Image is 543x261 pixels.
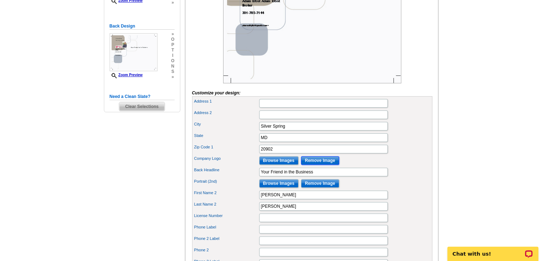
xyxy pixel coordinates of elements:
[259,156,298,165] input: Browse Images
[171,58,174,64] span: o
[171,64,174,69] span: n
[259,179,298,188] input: Browse Images
[194,133,258,139] label: State
[110,93,175,100] h5: Need a Clean Slate?
[194,213,258,219] label: License Number
[443,238,543,261] iframe: LiveChat chat widget
[171,74,174,80] span: »
[171,48,174,53] span: t
[171,53,174,58] span: i
[301,179,339,188] input: Remove Image
[110,33,157,71] img: Z18887858_00001_2.jpg
[110,23,175,30] h5: Back Design
[194,98,258,104] label: Address 1
[194,110,258,116] label: Address 2
[119,102,165,111] span: Clear Selections
[194,247,258,253] label: Phone 2
[194,121,258,127] label: City
[192,90,241,95] i: Customize your design:
[194,236,258,242] label: Phone 2 Label
[171,69,174,74] span: s
[194,190,258,196] label: First Name 2
[171,42,174,48] span: p
[194,156,258,162] label: Company Logo
[194,224,258,230] label: Phone Label
[301,156,339,165] input: Remove Image
[194,144,258,150] label: Zip Code 1
[194,167,258,173] label: Back Headline
[171,37,174,42] span: o
[194,178,258,184] label: Portrait (2nd)
[171,31,174,37] span: »
[110,73,143,77] a: Zoom Preview
[194,201,258,207] label: Last Name 2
